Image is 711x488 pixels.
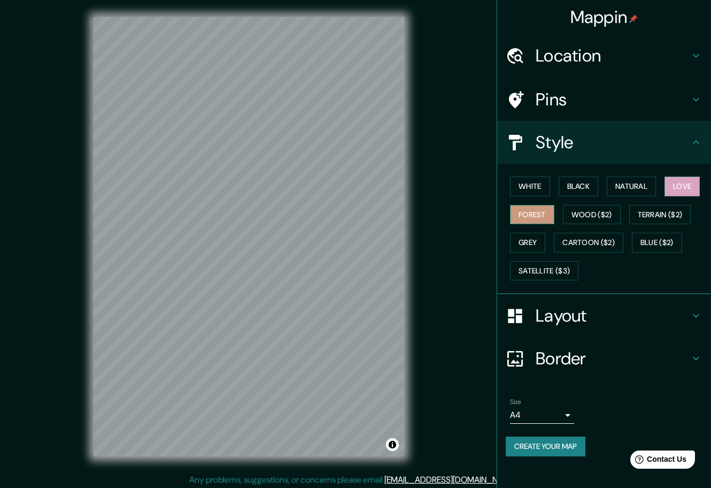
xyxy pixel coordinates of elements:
button: Love [664,177,700,196]
h4: Pins [536,89,690,110]
button: Create your map [506,437,585,456]
button: Terrain ($2) [629,205,691,225]
h4: Location [536,45,690,66]
div: Layout [497,294,711,337]
p: Any problems, suggestions, or concerns please email . [189,474,518,486]
div: Location [497,34,711,77]
button: Natural [607,177,656,196]
h4: Mappin [570,6,638,28]
div: Border [497,337,711,380]
canvas: Map [94,17,404,456]
h4: Layout [536,305,690,326]
label: Size [510,398,521,407]
iframe: Help widget launcher [616,446,699,476]
button: White [510,177,550,196]
div: A4 [510,407,574,424]
h4: Style [536,132,690,153]
button: Black [559,177,599,196]
button: Grey [510,233,545,253]
a: [EMAIL_ADDRESS][DOMAIN_NAME] [384,474,516,485]
button: Satellite ($3) [510,261,578,281]
button: Cartoon ($2) [554,233,623,253]
button: Toggle attribution [386,438,399,451]
div: Style [497,121,711,164]
button: Blue ($2) [632,233,682,253]
button: Wood ($2) [563,205,621,225]
div: Pins [497,78,711,121]
h4: Border [536,348,690,369]
button: Forest [510,205,554,225]
img: pin-icon.png [629,14,638,23]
